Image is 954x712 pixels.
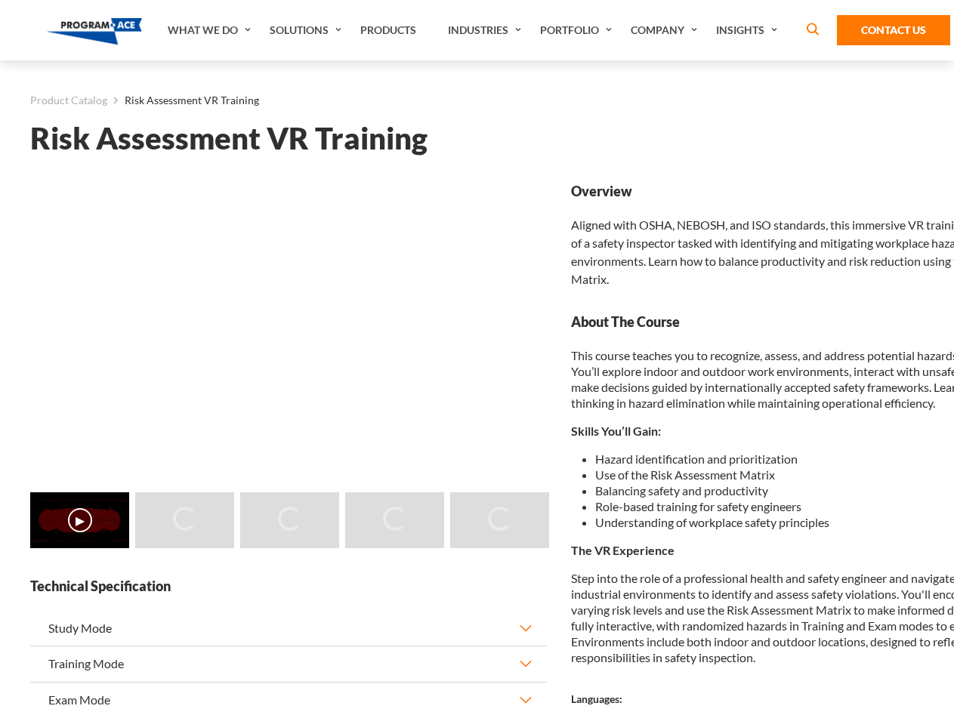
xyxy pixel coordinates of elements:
[30,646,547,681] button: Training Mode
[30,577,547,596] strong: Technical Specification
[47,18,143,45] img: Program-Ace
[30,492,129,548] img: Risk Assessment VR Training - Video 0
[837,15,950,45] a: Contact Us
[30,182,547,473] iframe: Risk Assessment VR Training - Video 0
[30,611,547,646] button: Study Mode
[571,692,622,705] strong: Languages:
[30,91,107,110] a: Product Catalog
[107,91,259,110] li: Risk Assessment VR Training
[68,508,92,532] button: ▶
